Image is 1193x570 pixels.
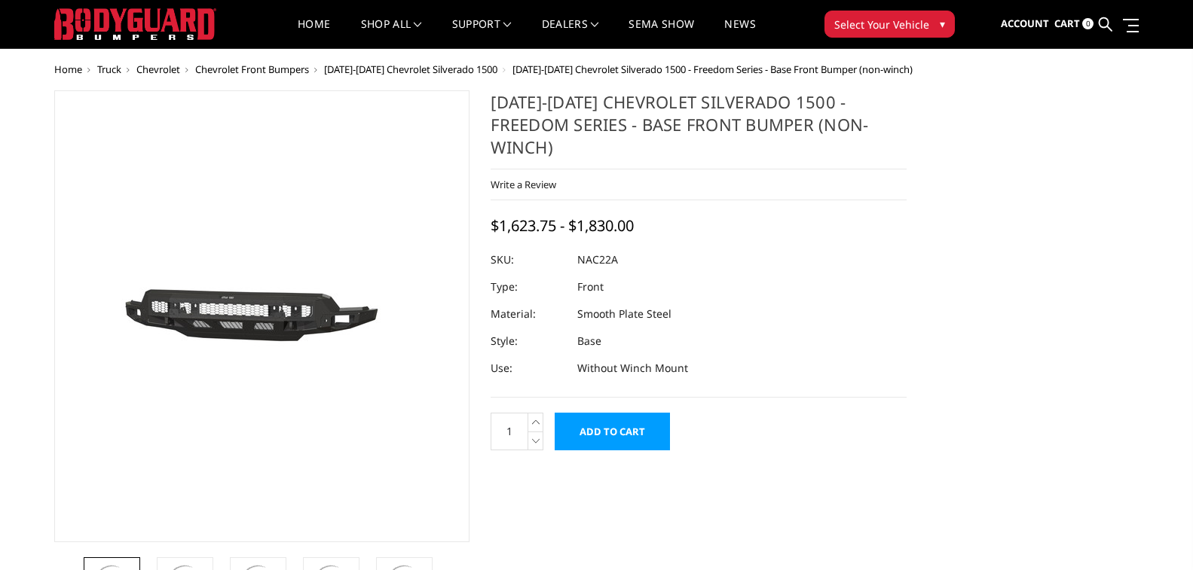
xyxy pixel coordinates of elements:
dt: Type: [491,273,566,300]
input: Add to Cart [555,413,670,450]
h1: [DATE]-[DATE] Chevrolet Silverado 1500 - Freedom Series - Base Front Bumper (non-winch) [491,90,907,169]
img: 2022-2025 Chevrolet Silverado 1500 - Freedom Series - Base Front Bumper (non-winch) [73,227,450,406]
a: Home [54,62,82,76]
a: Write a Review [491,178,556,191]
dt: Use: [491,355,566,382]
a: Account [1001,4,1049,44]
span: $1,623.75 - $1,830.00 [491,215,634,236]
dd: Base [577,328,601,355]
dd: Front [577,273,604,300]
dt: SKU: [491,246,566,273]
a: Home [298,19,330,48]
a: Truck [97,62,121,76]
a: Chevrolet Front Bumpers [195,62,309,76]
a: shop all [361,19,422,48]
dt: Material: [491,300,566,328]
button: Select Your Vehicle [824,11,955,38]
span: Cart [1054,17,1080,30]
dd: NAC22A [577,246,618,273]
a: Cart 0 [1054,4,1094,44]
span: Account [1001,17,1049,30]
dd: Without Winch Mount [577,355,688,382]
a: SEMA Show [629,19,694,48]
span: [DATE]-[DATE] Chevrolet Silverado 1500 - Freedom Series - Base Front Bumper (non-winch) [512,62,913,76]
span: ▾ [940,16,945,32]
span: Select Your Vehicle [834,17,929,32]
a: Chevrolet [136,62,180,76]
a: Support [452,19,512,48]
a: [DATE]-[DATE] Chevrolet Silverado 1500 [324,62,497,76]
a: News [724,19,755,48]
a: 2022-2025 Chevrolet Silverado 1500 - Freedom Series - Base Front Bumper (non-winch) [54,90,470,542]
span: 0 [1082,18,1094,29]
dd: Smooth Plate Steel [577,300,671,328]
a: Dealers [542,19,599,48]
img: BODYGUARD BUMPERS [54,8,216,40]
dt: Style: [491,328,566,355]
